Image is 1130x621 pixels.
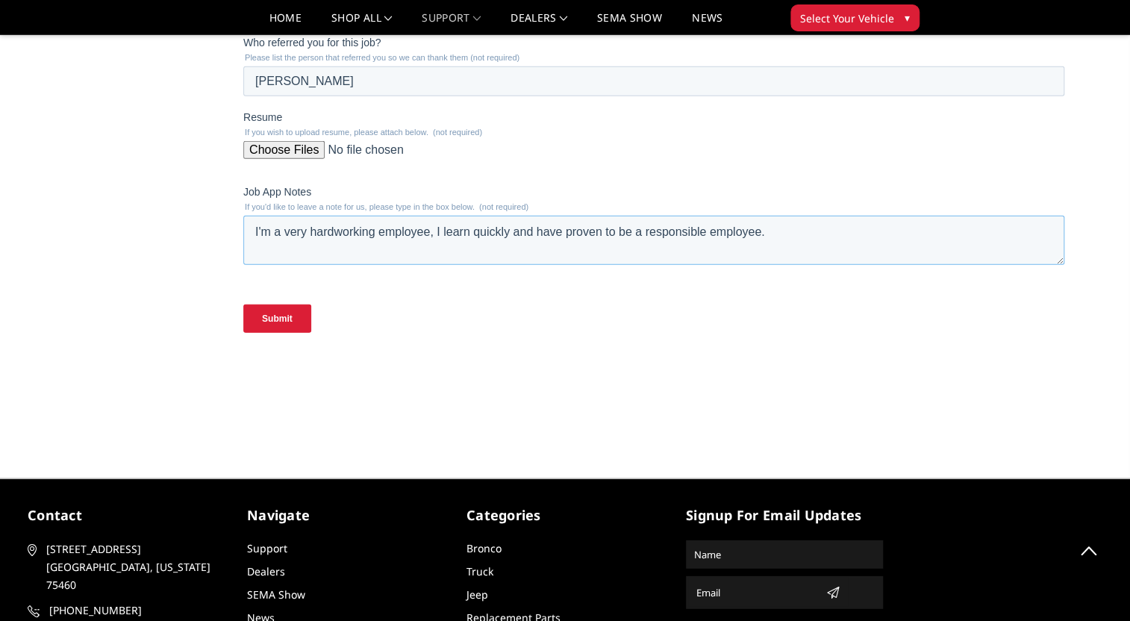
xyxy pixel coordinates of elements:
[690,581,820,605] input: Email
[597,13,662,34] a: SEMA Show
[422,13,481,34] a: Support
[686,505,883,525] h5: signup for email updates
[505,404,653,413] strong: check for accuracy before submitting.
[28,505,225,525] h5: contact
[247,505,444,525] h5: Navigate
[46,540,219,594] span: [STREET_ADDRESS] [GEOGRAPHIC_DATA], [US_STATE] 75460
[28,602,225,620] a: [PHONE_NUMBER]
[466,564,493,578] a: Truck
[413,329,827,338] legend: MM - DD - YYYY
[247,564,285,578] a: Dealers
[466,587,488,602] a: Jeep
[800,10,894,26] span: Select Your Vehicle
[269,13,302,34] a: Home
[247,587,305,602] a: SEMA Show
[466,541,502,555] a: Bronco
[413,252,464,263] span: Last Name
[75,313,228,325] strong: valid driver license or photo ID
[413,313,472,325] span: Date of Birth
[790,4,920,31] button: Select Your Vehicle
[692,13,722,34] a: News
[247,541,287,555] a: Support
[75,543,153,555] strong: most recent job
[413,404,827,413] legend: Please include dashes &
[905,10,910,25] span: ▾
[511,13,567,34] a: Dealers
[544,417,821,447] input: 000-000-0000
[331,13,392,34] a: shop all
[466,505,664,525] h5: Categories
[413,387,443,399] span: Phone
[79,190,134,202] span: PRIMARILY
[688,543,881,567] input: Name
[1070,531,1108,569] a: Click to Top
[49,602,222,620] span: [PHONE_NUMBER]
